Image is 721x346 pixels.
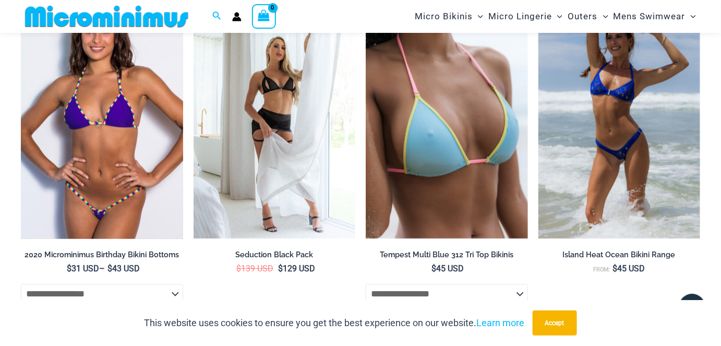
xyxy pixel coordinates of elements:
button: Accept [533,311,577,336]
span: $ [612,264,617,273]
p: This website uses cookies to ensure you get the best experience on our website. [145,315,525,331]
bdi: 31 USD [67,264,99,273]
span: Menu Toggle [686,3,696,30]
a: Learn more [477,317,525,328]
a: View Shopping Cart, empty [252,4,276,28]
h2: Seduction Black Pack [194,250,356,260]
span: Menu Toggle [598,3,608,30]
a: Micro LingerieMenu ToggleMenu Toggle [486,3,565,30]
span: $ [67,264,71,273]
a: OutersMenu ToggleMenu Toggle [566,3,611,30]
a: Tempest Multi Blue 312 Tri Top Bikinis [366,250,528,264]
span: Micro Lingerie [488,3,552,30]
h2: Tempest Multi Blue 312 Tri Top Bikinis [366,250,528,260]
a: Seduction Black Pack [194,250,356,264]
nav: Site Navigation [411,2,700,31]
h2: Island Heat Ocean Bikini Range [538,250,701,260]
a: 2020 Microminimus Birthday Bikini Bottoms [21,250,183,264]
a: Island Heat Ocean Bikini Range [538,250,701,264]
span: $ [236,264,241,273]
a: Account icon link [232,12,242,21]
bdi: 43 USD [107,264,140,273]
span: Menu Toggle [552,3,562,30]
h2: 2020 Microminimus Birthday Bikini Bottoms [21,250,183,260]
span: Menu Toggle [473,3,483,30]
span: Outers [568,3,598,30]
span: – [21,263,183,275]
bdi: 129 USD [278,264,315,273]
span: From: [593,266,610,273]
span: $ [432,264,437,273]
bdi: 45 USD [432,264,464,273]
bdi: 139 USD [236,264,273,273]
a: Micro BikinisMenu ToggleMenu Toggle [412,3,486,30]
a: Search icon link [212,10,222,23]
bdi: 45 USD [612,264,645,273]
img: MM SHOP LOGO FLAT [21,5,193,28]
span: $ [107,264,112,273]
span: $ [278,264,283,273]
span: Micro Bikinis [415,3,473,30]
a: Mens SwimwearMenu ToggleMenu Toggle [611,3,699,30]
span: Mens Swimwear [614,3,686,30]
